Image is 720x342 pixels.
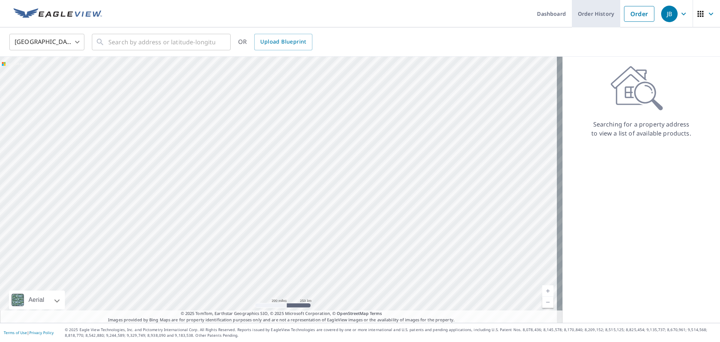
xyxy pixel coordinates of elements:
a: Terms [370,310,382,316]
a: Upload Blueprint [254,34,312,50]
div: JB [661,6,678,22]
a: Order [624,6,654,22]
span: © 2025 TomTom, Earthstar Geographics SIO, © 2025 Microsoft Corporation, © [181,310,382,317]
a: Terms of Use [4,330,27,335]
div: Aerial [26,291,46,309]
div: Aerial [9,291,65,309]
img: EV Logo [13,8,102,20]
p: © 2025 Eagle View Technologies, Inc. and Pictometry International Corp. All Rights Reserved. Repo... [65,327,716,338]
a: Current Level 5, Zoom In [542,285,553,297]
div: [GEOGRAPHIC_DATA] [9,32,84,53]
span: Upload Blueprint [260,37,306,47]
a: OpenStreetMap [337,310,368,316]
div: OR [238,34,312,50]
p: Searching for a property address to view a list of available products. [591,120,691,138]
input: Search by address or latitude-longitude [108,32,215,53]
p: | [4,330,54,335]
a: Current Level 5, Zoom Out [542,297,553,308]
a: Privacy Policy [29,330,54,335]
